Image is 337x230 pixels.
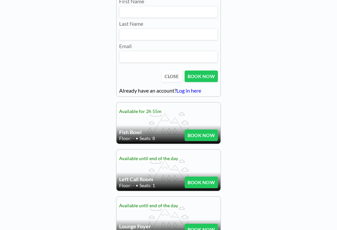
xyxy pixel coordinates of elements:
[185,177,218,188] button: BOOK NOW
[185,129,218,141] button: BOOK NOW
[136,135,138,141] span: •
[119,20,143,27] label: Last Name
[140,135,155,141] span: Seats: 8
[119,223,185,230] h4: Lounge Foyer
[119,108,162,114] span: Available for 2h 55m
[119,176,185,183] h4: Left Call Room
[119,129,185,135] h4: Fish Bowl
[162,71,182,82] button: CLOSE
[119,183,134,188] span: Floor: -
[136,183,138,188] span: •
[119,43,132,49] label: Email
[176,87,201,94] a: Log in here
[119,87,176,94] span: Already have an account?
[119,135,134,141] span: Floor: -
[119,203,178,208] span: Available until end of the day
[185,71,218,82] button: BOOK NOW
[140,183,155,188] span: Seats: 1
[119,156,178,161] span: Available until end of the day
